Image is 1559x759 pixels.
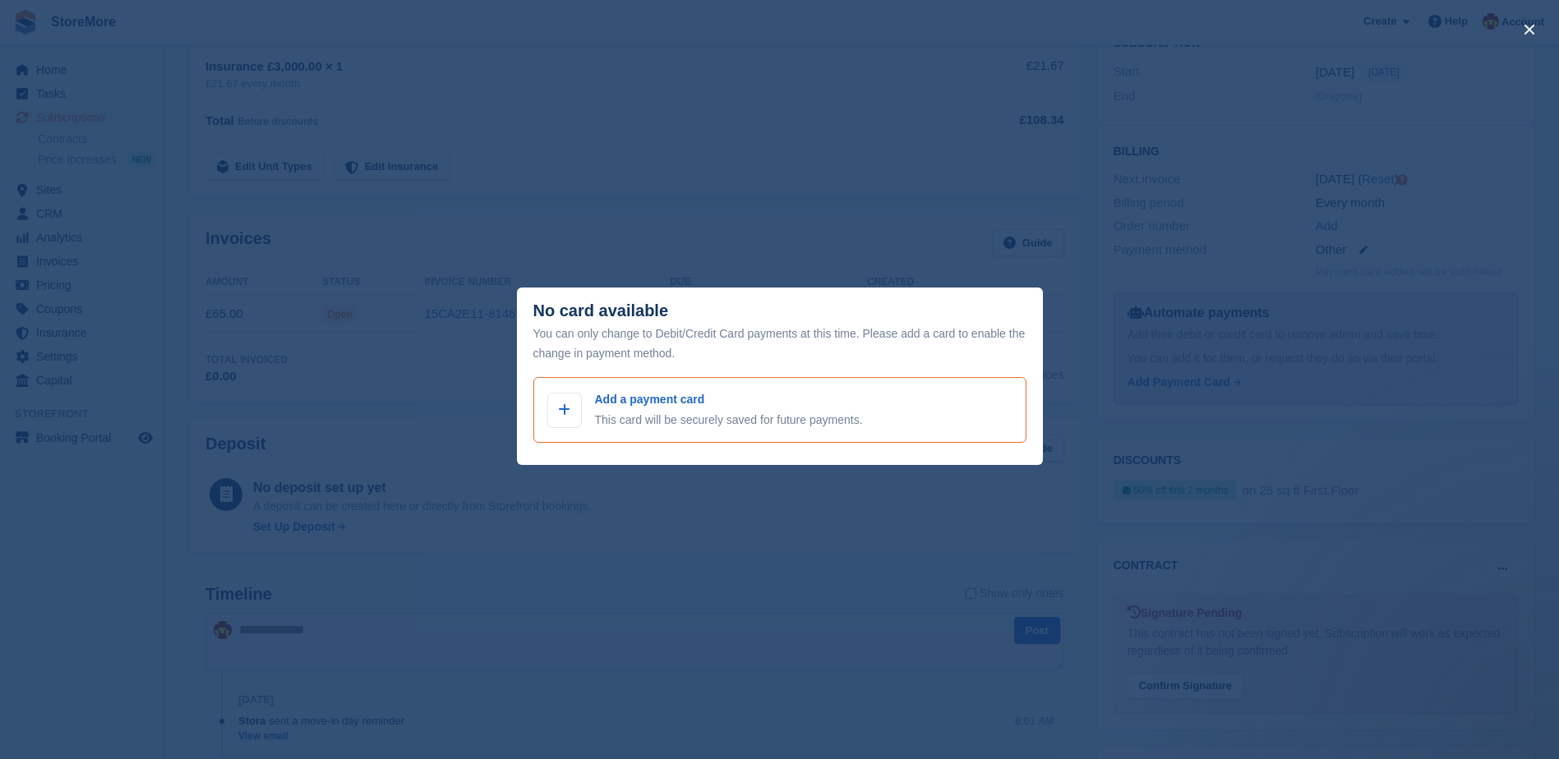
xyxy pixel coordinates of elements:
[595,412,863,429] p: This card will be securely saved for future payments.
[533,324,1026,363] div: You can only change to Debit/Credit Card payments at this time. Please add a card to enable the c...
[533,301,669,320] div: No card available
[533,377,1026,443] a: Add a payment card This card will be securely saved for future payments.
[1516,16,1543,43] button: close
[595,391,863,408] p: Add a payment card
